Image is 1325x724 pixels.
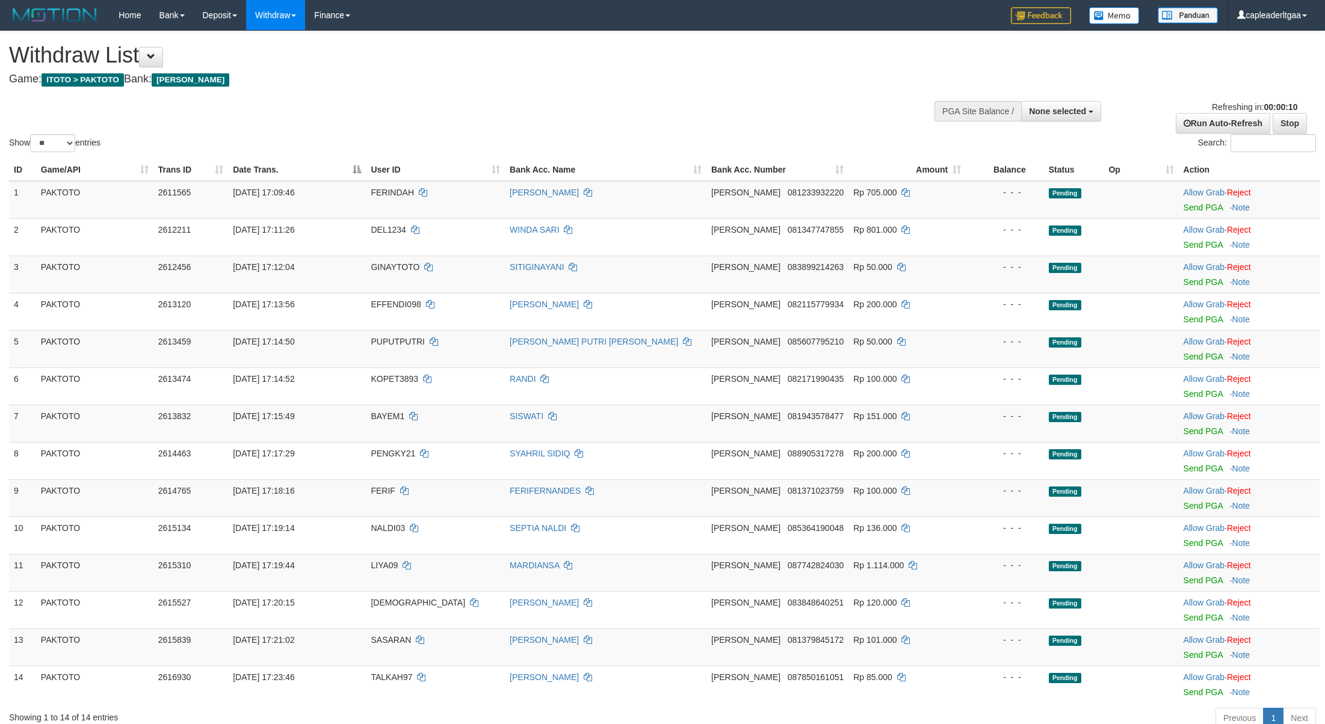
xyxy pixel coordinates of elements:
span: Pending [1049,188,1081,198]
span: FERINDAH [371,188,414,197]
span: Pending [1049,524,1081,534]
td: PAKTOTO [36,330,153,367]
a: SEPTIA NALDI [510,523,566,533]
span: [PERSON_NAME] [152,73,229,87]
a: Allow Grab [1184,374,1225,384]
a: Send PGA [1184,538,1223,548]
div: Showing 1 to 14 of 14 entries [9,707,543,723]
span: Refreshing in: [1212,102,1297,112]
label: Search: [1198,134,1316,152]
span: · [1184,225,1227,235]
a: Note [1232,464,1250,473]
span: [PERSON_NAME] [711,560,780,570]
td: · [1179,554,1320,591]
th: Op: activate to sort column ascending [1104,159,1178,181]
td: 1 [9,181,36,219]
span: [DATE] 17:09:46 [233,188,294,197]
td: 9 [9,479,36,517]
span: Pending [1049,300,1081,310]
span: KOPET3893 [371,374,418,384]
span: 2615134 [158,523,191,533]
span: · [1184,560,1227,570]
td: · [1179,181,1320,219]
span: Copy 081379845172 to clipboard [788,635,844,645]
span: [DATE] 17:23:46 [233,672,294,682]
span: Pending [1049,412,1081,422]
span: Pending [1049,486,1081,497]
div: - - - [971,336,1039,348]
span: · [1184,262,1227,272]
span: Pending [1049,636,1081,646]
select: Showentries [30,134,75,152]
a: Send PGA [1184,501,1223,511]
a: SISWATI [510,411,543,421]
span: Copy 081943578477 to clipboard [788,411,844,421]
a: Allow Grab [1184,523,1225,533]
div: PGA Site Balance / [934,101,1021,121]
a: RANDI [510,374,536,384]
span: Pending [1049,375,1081,385]
span: FERIF [371,486,395,495]
td: · [1179,218,1320,256]
span: Pending [1049,561,1081,571]
a: Reject [1227,598,1251,607]
a: WINDA SARI [510,225,559,235]
span: ITOTO > PAKTOTO [42,73,124,87]
td: PAKTOTO [36,256,153,293]
strong: 00:00:10 [1264,102,1297,112]
a: Allow Grab [1184,672,1225,682]
a: Reject [1227,188,1251,197]
a: Allow Grab [1184,486,1225,495]
a: [PERSON_NAME] [510,299,579,309]
span: Rp 801.000 [853,225,897,235]
a: Reject [1227,523,1251,533]
span: Copy 088905317278 to clipboard [788,449,844,458]
a: Note [1232,650,1250,660]
td: · [1179,628,1320,666]
span: 2613459 [158,337,191,346]
span: · [1184,188,1227,197]
span: [PERSON_NAME] [711,188,780,197]
span: Pending [1049,337,1081,348]
span: · [1184,411,1227,421]
span: Pending [1049,263,1081,273]
td: PAKTOTO [36,591,153,628]
a: [PERSON_NAME] [510,598,579,607]
span: Rp 151.000 [853,411,897,421]
span: [DATE] 17:15:49 [233,411,294,421]
td: 8 [9,442,36,479]
a: Note [1232,277,1250,287]
a: Allow Grab [1184,411,1225,421]
a: Allow Grab [1184,225,1225,235]
span: Rp 136.000 [853,523,897,533]
span: [PERSON_NAME] [711,299,780,309]
a: Note [1232,352,1250,361]
span: 2611565 [158,188,191,197]
td: PAKTOTO [36,628,153,666]
td: PAKTOTO [36,181,153,219]
td: 4 [9,293,36,330]
span: · [1184,299,1227,309]
span: Rp 101.000 [853,635,897,645]
span: [DATE] 17:21:02 [233,635,294,645]
a: Send PGA [1184,203,1223,212]
span: DEL1234 [371,225,406,235]
td: · [1179,479,1320,517]
span: Rp 100.000 [853,486,897,495]
span: Rp 50.000 [853,337,892,346]
td: PAKTOTO [36,479,153,517]
div: - - - [971,671,1039,683]
span: 2614463 [158,449,191,458]
span: · [1184,523,1227,533]
a: Reject [1227,262,1251,272]
td: PAKTOTO [36,293,153,330]
span: Copy 083848640251 to clipboard [788,598,844,607]
span: [PERSON_NAME] [711,672,780,682]
th: Trans ID: activate to sort column ascending [153,159,228,181]
div: - - - [971,410,1039,422]
span: Copy 087850161051 to clipboard [788,672,844,682]
span: 2616930 [158,672,191,682]
div: - - - [971,373,1039,385]
span: Rp 120.000 [853,598,897,607]
a: Reject [1227,411,1251,421]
